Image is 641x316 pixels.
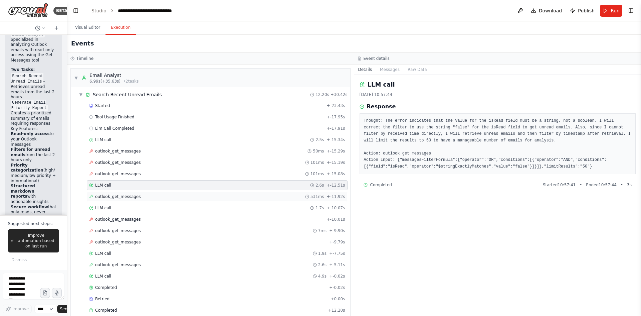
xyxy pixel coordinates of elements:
[95,160,141,165] span: outlook_get_messages
[611,7,620,14] span: Run
[95,228,141,233] span: outlook_get_messages
[11,184,35,199] strong: Structured markdown reports
[8,255,30,265] button: Dismiss
[327,194,345,199] span: + -11.92s
[313,148,324,154] span: 50ms
[578,7,595,14] span: Publish
[318,262,327,268] span: 2.6s
[11,73,43,85] code: Search Recent Unread Emails
[327,217,345,222] span: + -10.01s
[95,103,110,108] span: Started
[95,126,134,131] span: Llm Call Completed
[327,114,345,120] span: + -17.95s
[123,79,139,84] span: • 2 task s
[76,56,93,61] h3: Timeline
[11,257,27,262] span: Dismiss
[528,5,565,17] button: Download
[368,80,395,89] h2: LLM call
[11,126,56,132] h2: Key Features:
[32,24,48,32] button: Switch to previous chat
[8,221,59,226] p: Suggested next steps:
[327,160,345,165] span: + -15.19s
[11,205,56,220] li: that only reads, never modifies your emails
[95,148,141,154] span: outlook_get_messages
[331,92,348,97] span: + 30.42s
[91,8,106,13] a: Studio
[404,65,431,74] button: Raw Data
[95,217,141,222] span: outlook_get_messages
[95,171,141,177] span: outlook_get_messages
[89,79,121,84] span: 6.99s (+35.63s)
[327,137,345,142] span: + -15.34s
[11,67,35,72] strong: Two Tasks:
[318,251,327,256] span: 1.9s
[327,205,345,211] span: + -10.07s
[79,92,83,97] span: ▼
[11,184,56,204] li: with actionable insights
[310,171,324,177] span: 101ms
[11,163,43,173] strong: Priority categorization
[627,182,632,188] span: 3 s
[8,229,59,252] button: Improve automation based on last run
[71,6,80,15] button: Hide left sidebar
[95,262,141,268] span: outlook_get_messages
[11,205,48,209] strong: Secure workflow
[95,274,111,279] span: LLM call
[11,163,56,184] li: (high/medium/low priority + informational)
[91,7,185,14] nav: breadcrumb
[329,239,345,245] span: + -9.79s
[315,205,324,211] span: 1.7s
[74,75,78,81] span: ▼
[364,56,390,61] h3: Event details
[16,233,56,249] span: Improve automation based on last run
[376,65,404,74] button: Messages
[360,92,636,97] div: [DATE] 10:57:44
[310,160,324,165] span: 101ms
[8,3,48,18] img: Logo
[53,7,70,15] div: BETA
[329,251,345,256] span: + -7.75s
[329,274,345,279] span: + -0.02s
[51,24,62,32] button: Start a new chat
[580,182,582,188] span: •
[95,137,111,142] span: LLM call
[93,91,162,98] div: Search Recent Unread Emails
[105,21,136,35] button: Execution
[95,183,111,188] span: LLM call
[11,100,56,126] li: - Creates a prioritized summary of emails requiring responses
[11,74,56,100] li: - Retrieves unread emails from the last 2 hours
[60,306,70,312] span: Send
[586,182,617,188] span: Ended 10:57:44
[57,305,78,313] button: Send
[328,308,345,313] span: + 12.20s
[52,288,62,298] button: Click to speak your automation idea
[327,148,345,154] span: + -15.29s
[364,118,632,170] pre: Thought: The error indicates that the value for the isRead field must be a string, not a boolean....
[367,103,396,111] h3: Response
[626,6,636,15] button: Show right sidebar
[621,182,623,188] span: •
[370,182,392,188] span: Completed
[71,39,94,48] h2: Events
[315,183,324,188] span: 2.6s
[310,194,324,199] span: 531ms
[11,100,48,111] code: Generate Email Priority Report
[329,285,345,290] span: + -0.02s
[315,137,324,142] span: 2.5s
[95,251,111,256] span: LLM call
[329,228,345,233] span: + -9.90s
[318,228,327,233] span: 7ms
[95,205,111,211] span: LLM call
[600,5,622,17] button: Run
[70,21,105,35] button: Visual Editor
[329,262,345,268] span: + -5.11s
[11,32,56,63] li: - Specialized in analyzing Outlook emails with read-only access using the Get Messages tool
[11,131,56,147] li: to your Outlook messages
[539,7,562,14] span: Download
[567,5,597,17] button: Publish
[327,126,345,131] span: + -17.91s
[95,296,110,302] span: Retried
[331,296,345,302] span: + 0.00s
[354,65,376,74] button: Details
[95,308,117,313] span: Completed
